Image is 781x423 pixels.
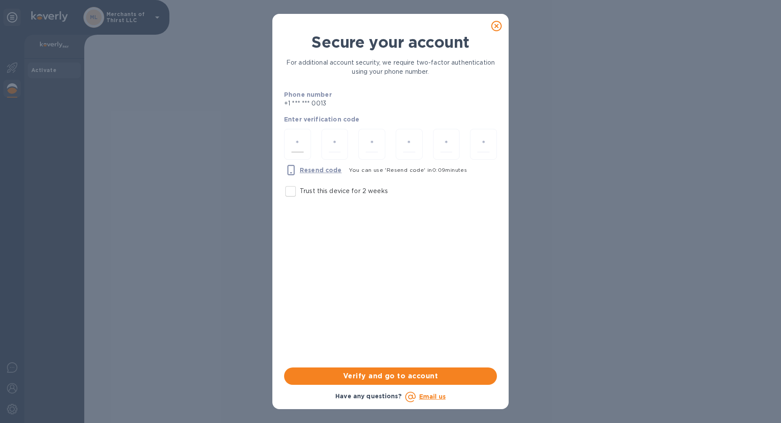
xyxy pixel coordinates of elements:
b: Phone number [284,91,332,98]
span: Verify and go to account [291,371,490,381]
u: Resend code [300,167,342,174]
p: Trust this device for 2 weeks [300,187,388,196]
b: Have any questions? [335,393,402,400]
h1: Secure your account [284,33,497,51]
p: Enter verification code [284,115,497,124]
p: For additional account security, we require two-factor authentication using your phone number. [284,58,497,76]
span: You can use 'Resend code' in 0 : 09 minutes [349,167,467,173]
a: Email us [419,393,446,400]
button: Verify and go to account [284,367,497,385]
